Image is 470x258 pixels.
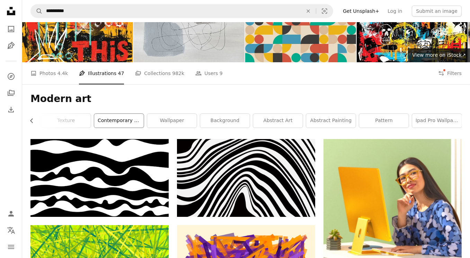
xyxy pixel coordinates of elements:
[195,62,223,84] a: Users 9
[30,139,169,216] img: Abstract black and white wavy pattern.
[301,4,316,18] button: Clear
[408,48,470,62] a: View more on iStock↗
[4,70,18,83] a: Explore
[253,114,303,128] a: abstract art
[30,175,169,181] a: Abstract black and white wavy pattern.
[316,4,333,18] button: Visual search
[172,70,184,77] span: 982k
[30,114,38,128] button: scroll list to the left
[4,223,18,237] button: Language
[339,6,383,17] a: Get Unsplash+
[383,6,406,17] a: Log in
[200,114,250,128] a: background
[177,175,315,181] a: Wavy black and white stripes create an optical illusion.
[412,114,462,128] a: ipad pro wallpaper
[4,240,18,254] button: Menu
[31,4,43,18] button: Search Unsplash
[30,4,333,18] form: Find visuals sitewide
[41,114,91,128] a: texture
[30,93,462,105] h1: Modern art
[4,103,18,117] a: Download History
[438,62,462,84] button: Filters
[4,39,18,53] a: Illustrations
[147,114,197,128] a: wallpaper
[4,22,18,36] a: Photos
[359,114,409,128] a: pattern
[4,207,18,221] a: Log in / Sign up
[4,86,18,100] a: Collections
[135,62,184,84] a: Collections 982k
[94,114,144,128] a: contemporary art
[30,62,68,84] a: Photos 4.4k
[220,70,223,77] span: 9
[177,139,315,216] img: Wavy black and white stripes create an optical illusion.
[306,114,356,128] a: abstract painting
[412,52,466,58] span: View more on iStock ↗
[4,4,18,19] a: Home — Unsplash
[57,70,68,77] span: 4.4k
[412,6,462,17] button: Submit an image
